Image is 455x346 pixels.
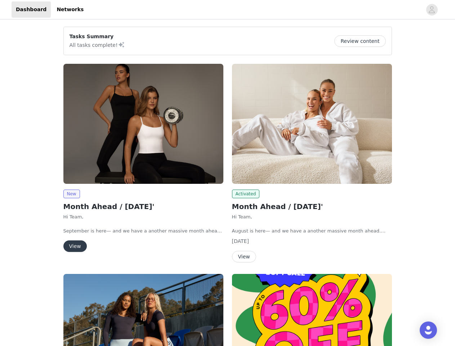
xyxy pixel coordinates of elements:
[232,213,392,221] p: Hi Team,
[70,33,125,40] p: Tasks Summary
[334,35,385,47] button: Review content
[12,1,51,18] a: Dashboard
[63,213,223,221] p: Hi Team,
[63,227,223,235] p: September is here— and we have a another massive month ahead.
[428,4,435,15] div: avatar
[63,190,80,198] span: New
[420,321,437,339] div: Open Intercom Messenger
[232,238,249,244] span: [DATE]
[63,64,223,184] img: Muscle Republic
[232,64,392,184] img: Muscle Republic
[232,201,392,212] h2: Month Ahead / [DATE]'
[232,227,392,235] p: August is here— and we have a another massive month ahead.
[232,254,256,259] a: View
[232,251,256,262] button: View
[232,190,260,198] span: Activated
[52,1,88,18] a: Networks
[63,201,223,212] h2: Month Ahead / [DATE]'
[70,40,125,49] p: All tasks complete!
[63,240,87,252] button: View
[63,244,87,249] a: View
